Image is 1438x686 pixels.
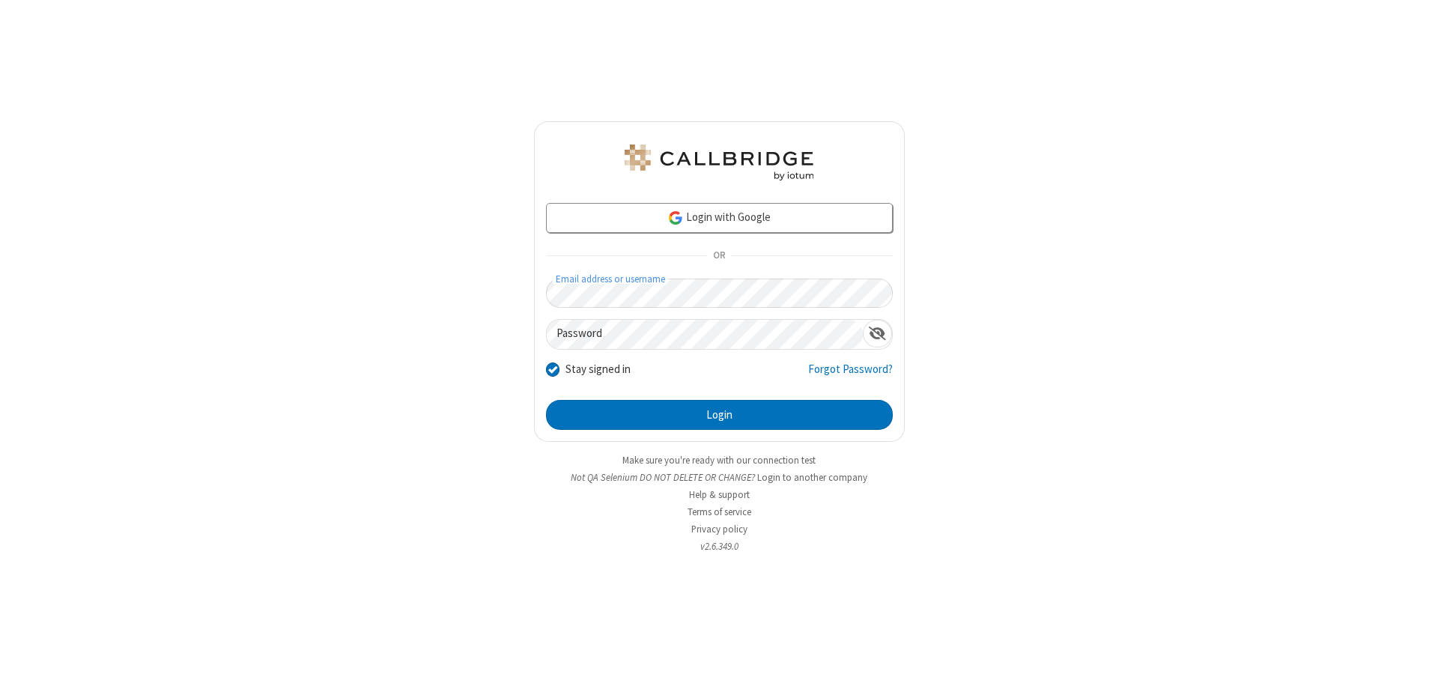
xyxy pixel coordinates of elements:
input: Password [547,320,863,349]
a: Help & support [689,488,750,501]
a: Make sure you're ready with our connection test [622,454,816,467]
li: Not QA Selenium DO NOT DELETE OR CHANGE? [534,470,905,485]
img: google-icon.png [667,210,684,226]
a: Terms of service [688,506,751,518]
img: QA Selenium DO NOT DELETE OR CHANGE [622,145,816,180]
div: Show password [863,320,892,347]
a: Privacy policy [691,523,747,535]
a: Login with Google [546,203,893,233]
span: OR [707,246,731,267]
button: Login to another company [757,470,867,485]
button: Login [546,400,893,430]
input: Email address or username [546,279,893,308]
li: v2.6.349.0 [534,539,905,553]
a: Forgot Password? [808,361,893,389]
label: Stay signed in [565,361,631,378]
